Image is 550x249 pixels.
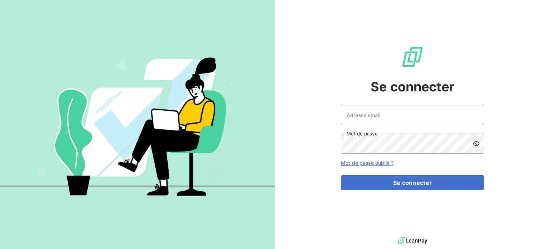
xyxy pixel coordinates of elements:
[371,77,454,96] span: Se connecter
[398,235,427,246] img: logo
[341,160,394,166] a: Mot de passe oublié ?
[341,105,484,125] input: placeholder
[401,46,424,68] img: Logo LeanPay
[341,175,484,190] button: Se connecter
